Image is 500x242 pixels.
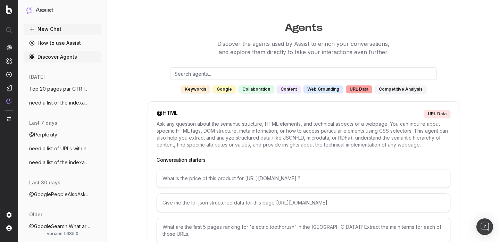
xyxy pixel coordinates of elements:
[6,212,12,218] img: Setting
[29,85,90,92] span: Top 20 pages par CTR la semaine dernière
[24,143,101,154] button: need a list of URLs with number of visis
[29,145,90,152] span: need a list of URLs with number of visis
[6,225,12,231] img: My account
[6,45,12,50] img: Analytics
[476,218,493,235] div: Open Intercom Messenger
[24,51,101,62] a: Discover Agents
[35,6,53,15] h1: Assist
[24,83,101,94] button: Top 20 pages par CTR la semaine dernière
[29,191,90,198] span: @GooglePeopleAlsoAsk What are the 'Peopl
[29,211,42,218] span: older
[29,223,90,230] span: @GoogleSearch What are the main SERP fea
[29,159,90,166] span: need a list of the indexable URLs with n
[303,85,343,93] div: web grounding
[24,157,101,168] button: need a list of the indexable URLs with n
[107,40,500,56] p: Discover the agents used by Assist to enrich your conversations, and explore them directly to tak...
[6,58,12,64] img: Intelligence
[277,85,301,93] div: content
[6,85,12,91] img: Studio
[24,189,101,200] button: @GooglePeopleAlsoAsk What are the 'Peopl
[26,231,99,236] div: version: 1.685.0
[24,97,101,108] button: need a list of the indexable URLs with n
[24,221,101,232] button: @GoogleSearch What are the main SERP fea
[29,179,60,186] span: last 30 days
[26,6,99,15] button: Assist
[29,119,57,126] span: last 7 days
[107,18,500,34] h1: Agents
[239,85,274,93] div: collaboration
[24,129,101,140] button: @Perplexity
[24,24,101,35] button: New Chat
[157,157,450,164] p: Conversation starters
[170,67,437,80] input: Search agents...
[29,131,57,138] span: @Perplexity
[29,99,90,106] span: need a list of the indexable URLs with n
[26,7,33,14] img: Assist
[157,120,450,148] p: Ask any question about the semantic structure, HTML elements, and technical aspects of a webpage....
[29,74,45,81] span: [DATE]
[6,5,12,14] img: Botify logo
[6,72,12,77] img: Activation
[424,110,450,118] div: URL data
[24,37,101,49] a: How to use Assist
[157,193,450,212] div: Give me the ld+json structured data for this page [URL][DOMAIN_NAME]
[157,169,450,188] div: What is the price of this product for [URL][DOMAIN_NAME] ?
[157,110,178,118] div: @ HTML
[181,85,210,93] div: keywords
[213,85,236,93] div: google
[375,85,426,93] div: competitive analysis
[346,85,372,93] div: URL data
[6,98,12,104] img: Assist
[7,116,11,121] img: Switch project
